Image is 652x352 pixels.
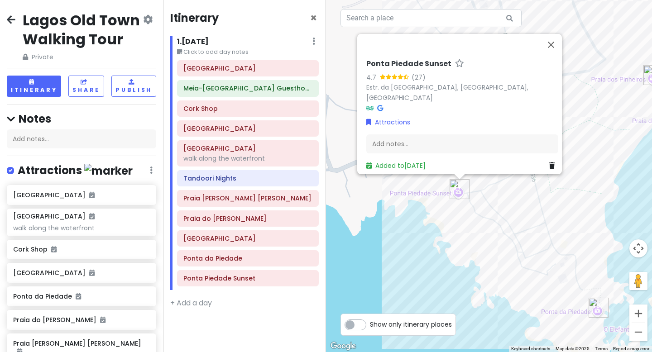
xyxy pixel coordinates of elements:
[183,254,312,262] h6: Ponta da Piedade
[183,105,312,113] h6: Cork Shop
[177,37,209,47] h6: 1 . [DATE]
[310,13,317,24] button: Close
[89,192,95,198] i: Added to itinerary
[183,124,312,133] h6: Old Town Lagos
[455,59,464,69] a: Star place
[183,234,312,243] h6: Praia dos Pinheiros
[629,272,647,290] button: Drag Pegman onto the map to open Street View
[589,298,609,318] div: Ponta da Piedade
[89,270,95,276] i: Added to itinerary
[13,191,149,199] h6: [GEOGRAPHIC_DATA]
[511,346,550,352] button: Keyboard shortcuts
[23,52,141,62] span: Private
[549,161,558,171] a: Delete place
[111,76,156,97] button: Publish
[100,317,105,323] i: Added to itinerary
[183,84,312,92] h6: Meia-Praia Seaview Guesthouse
[183,144,312,152] h6: Fort Ponta da Bandeira
[177,48,319,57] small: Click to add day notes
[183,174,312,182] h6: Tandoori Nights
[629,304,647,323] button: Zoom in
[13,292,149,300] h6: Ponta da Piedade
[629,239,647,257] button: Map camera controls
[340,9,522,27] input: Search a place
[366,117,410,127] a: Attractions
[595,346,608,351] a: Terms
[13,245,149,253] h6: Cork Shop
[450,179,470,199] div: Ponta Piedade Sunset
[23,11,141,48] h2: Lagos Old Town Walking Tour
[84,164,133,178] img: marker
[183,154,312,162] div: walk along the waterfront
[366,105,374,111] i: Tripadvisor
[328,340,358,352] img: Google
[13,224,149,232] div: walk along the waterfront
[366,161,426,170] a: Added to[DATE]
[7,129,156,148] div: Add notes...
[76,293,81,300] i: Added to itinerary
[13,269,149,277] h6: [GEOGRAPHIC_DATA]
[89,213,95,219] i: Added to itinerary
[310,10,317,25] span: Close itinerary
[183,214,312,223] h6: Praia do Camilo
[7,76,61,97] button: Itinerary
[556,346,590,351] span: Map data ©2025
[13,212,95,220] h6: [GEOGRAPHIC_DATA]
[412,72,426,82] div: (27)
[7,112,156,126] h4: Notes
[13,316,149,324] h6: Praia do [PERSON_NAME]
[183,64,312,72] h6: Lagos Train Station
[68,76,104,97] button: Share
[18,163,133,178] h4: Attractions
[366,72,380,82] div: 4.7
[366,59,451,69] h6: Ponta Piedade Sunset
[540,34,562,56] button: Close
[366,134,558,153] div: Add notes...
[328,340,358,352] a: Open this area in Google Maps (opens a new window)
[377,105,383,111] i: Google Maps
[183,274,312,282] h6: Ponta Piedade Sunset
[613,346,649,351] a: Report a map error
[51,246,57,252] i: Added to itinerary
[170,298,212,308] a: + Add a day
[170,11,219,25] h4: Itinerary
[629,323,647,341] button: Zoom out
[183,194,312,202] h6: Praia Dona Ana
[370,319,452,329] span: Show only itinerary places
[366,83,528,102] a: Estr. da [GEOGRAPHIC_DATA], [GEOGRAPHIC_DATA], [GEOGRAPHIC_DATA]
